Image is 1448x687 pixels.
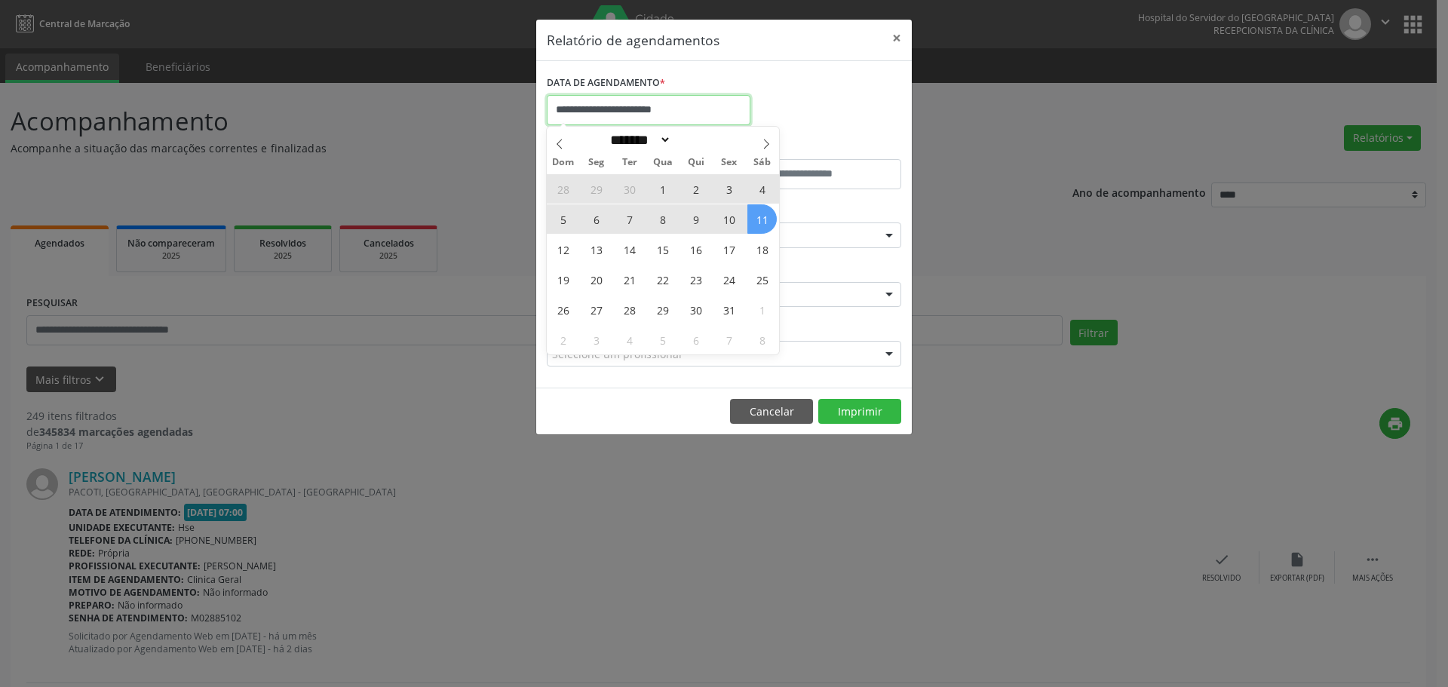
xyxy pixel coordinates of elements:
[581,295,611,324] span: Outubro 27, 2025
[671,132,721,148] input: Year
[548,204,578,234] span: Outubro 5, 2025
[548,325,578,354] span: Novembro 2, 2025
[547,158,580,167] span: Dom
[714,174,744,204] span: Outubro 3, 2025
[580,158,613,167] span: Seg
[714,204,744,234] span: Outubro 10, 2025
[648,295,677,324] span: Outubro 29, 2025
[615,204,644,234] span: Outubro 7, 2025
[547,30,719,50] h5: Relatório de agendamentos
[747,204,777,234] span: Outubro 11, 2025
[648,325,677,354] span: Novembro 5, 2025
[648,235,677,264] span: Outubro 15, 2025
[747,235,777,264] span: Outubro 18, 2025
[747,325,777,354] span: Novembro 8, 2025
[581,235,611,264] span: Outubro 13, 2025
[882,20,912,57] button: Close
[615,325,644,354] span: Novembro 4, 2025
[548,174,578,204] span: Setembro 28, 2025
[681,204,710,234] span: Outubro 9, 2025
[681,235,710,264] span: Outubro 16, 2025
[581,204,611,234] span: Outubro 6, 2025
[714,265,744,294] span: Outubro 24, 2025
[648,174,677,204] span: Outubro 1, 2025
[548,235,578,264] span: Outubro 12, 2025
[728,136,901,159] label: ATÉ
[714,235,744,264] span: Outubro 17, 2025
[714,295,744,324] span: Outubro 31, 2025
[548,295,578,324] span: Outubro 26, 2025
[613,158,646,167] span: Ter
[681,265,710,294] span: Outubro 23, 2025
[648,204,677,234] span: Outubro 8, 2025
[548,265,578,294] span: Outubro 19, 2025
[615,265,644,294] span: Outubro 21, 2025
[746,158,779,167] span: Sáb
[615,174,644,204] span: Setembro 30, 2025
[730,399,813,425] button: Cancelar
[681,174,710,204] span: Outubro 2, 2025
[605,132,671,148] select: Month
[713,158,746,167] span: Sex
[818,399,901,425] button: Imprimir
[681,295,710,324] span: Outubro 30, 2025
[547,72,665,95] label: DATA DE AGENDAMENTO
[581,325,611,354] span: Novembro 3, 2025
[747,295,777,324] span: Novembro 1, 2025
[552,346,682,362] span: Selecione um profissional
[648,265,677,294] span: Outubro 22, 2025
[581,265,611,294] span: Outubro 20, 2025
[615,295,644,324] span: Outubro 28, 2025
[615,235,644,264] span: Outubro 14, 2025
[581,174,611,204] span: Setembro 29, 2025
[681,325,710,354] span: Novembro 6, 2025
[646,158,680,167] span: Qua
[747,265,777,294] span: Outubro 25, 2025
[714,325,744,354] span: Novembro 7, 2025
[747,174,777,204] span: Outubro 4, 2025
[680,158,713,167] span: Qui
